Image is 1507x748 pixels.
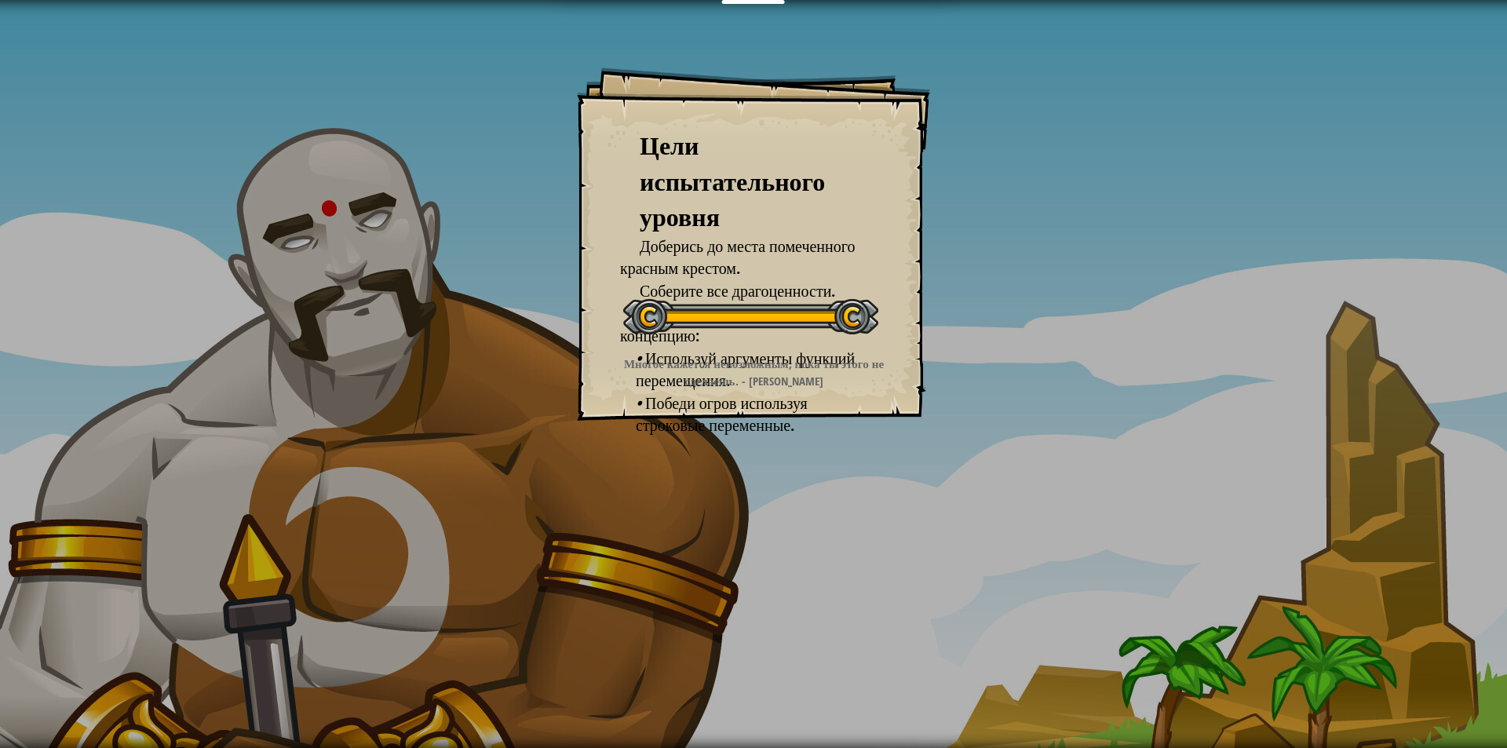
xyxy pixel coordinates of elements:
li: Используй аргументы функций перемещения. [636,348,863,392]
span: Используй аргументы функций перемещения. [636,348,855,392]
li: Доберись до места помеченного красным крестом. [620,235,863,280]
span: Победи огров используя строковые переменные. [636,392,808,436]
li: Соберите все драгоценности. [620,280,863,303]
span: Доберись до места помеченного красным крестом. [620,235,855,279]
strong: Многое кажется невозможным, пока ты этого не сделаешь. - [PERSON_NAME] [624,356,884,389]
i: • [636,348,641,369]
li: Используйте хотя бы одну концепцию: [620,303,863,348]
i: • [636,392,641,414]
li: Победи огров используя строковые переменные. [636,392,863,437]
div: Цели испытательного уровня [640,128,867,235]
span: Используйте хотя бы одну концепцию: [620,303,816,347]
span: Соберите все драгоценности. [640,280,835,301]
